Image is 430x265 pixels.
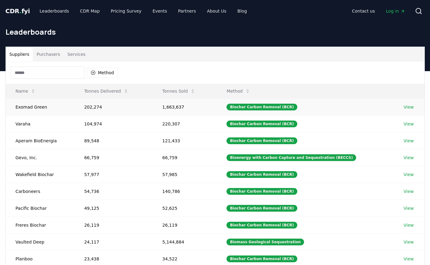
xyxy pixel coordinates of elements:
[11,85,40,97] button: Name
[75,6,105,17] a: CDR Map
[404,205,414,211] a: View
[74,132,153,149] td: 89,548
[33,47,64,62] button: Purchasers
[226,239,304,245] div: Biomass Geological Sequestration
[87,68,118,78] button: Method
[79,85,133,97] button: Tonnes Delivered
[226,104,297,110] div: Biochar Carbon Removal (BCR)
[6,217,74,233] td: Freres Biochar
[226,154,356,161] div: Bioenergy with Carbon Capture and Sequestration (BECCS)
[153,115,217,132] td: 220,307
[153,166,217,183] td: 57,985
[158,85,200,97] button: Tonnes Sold
[153,200,217,217] td: 52,625
[74,166,153,183] td: 57,977
[404,188,414,194] a: View
[74,183,153,200] td: 54,736
[6,115,74,132] td: Varaha
[222,85,255,97] button: Method
[404,222,414,228] a: View
[153,217,217,233] td: 26,119
[153,183,217,200] td: 140,786
[6,47,33,62] button: Suppliers
[6,27,425,37] h1: Leaderboards
[404,239,414,245] a: View
[153,98,217,115] td: 1,663,637
[6,166,74,183] td: Wakefield Biochar
[74,200,153,217] td: 49,125
[6,183,74,200] td: Carboneers
[35,6,252,17] nav: Main
[173,6,201,17] a: Partners
[347,6,410,17] nav: Main
[6,149,74,166] td: Gevo, Inc.
[226,255,297,262] div: Biochar Carbon Removal (BCR)
[6,98,74,115] td: Exomad Green
[6,233,74,250] td: Vaulted Deep
[404,171,414,178] a: View
[226,188,297,195] div: Biochar Carbon Removal (BCR)
[74,149,153,166] td: 66,759
[226,205,297,212] div: Biochar Carbon Removal (BCR)
[226,121,297,127] div: Biochar Carbon Removal (BCR)
[74,98,153,115] td: 202,274
[6,7,30,15] a: CDR.fyi
[226,137,297,144] div: Biochar Carbon Removal (BCR)
[202,6,231,17] a: About Us
[64,47,89,62] button: Services
[19,7,21,15] span: .
[74,217,153,233] td: 26,119
[404,256,414,262] a: View
[153,132,217,149] td: 121,433
[74,115,153,132] td: 104,974
[347,6,380,17] a: Contact us
[35,6,74,17] a: Leaderboards
[233,6,252,17] a: Blog
[106,6,146,17] a: Pricing Survey
[226,171,297,178] div: Biochar Carbon Removal (BCR)
[153,233,217,250] td: 5,144,884
[153,149,217,166] td: 66,759
[386,8,405,14] span: Log in
[6,200,74,217] td: Pacific Biochar
[381,6,410,17] a: Log in
[404,121,414,127] a: View
[404,155,414,161] a: View
[148,6,172,17] a: Events
[6,7,30,15] span: CDR fyi
[74,233,153,250] td: 24,117
[404,104,414,110] a: View
[6,132,74,149] td: Aperam BioEnergia
[404,138,414,144] a: View
[226,222,297,229] div: Biochar Carbon Removal (BCR)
